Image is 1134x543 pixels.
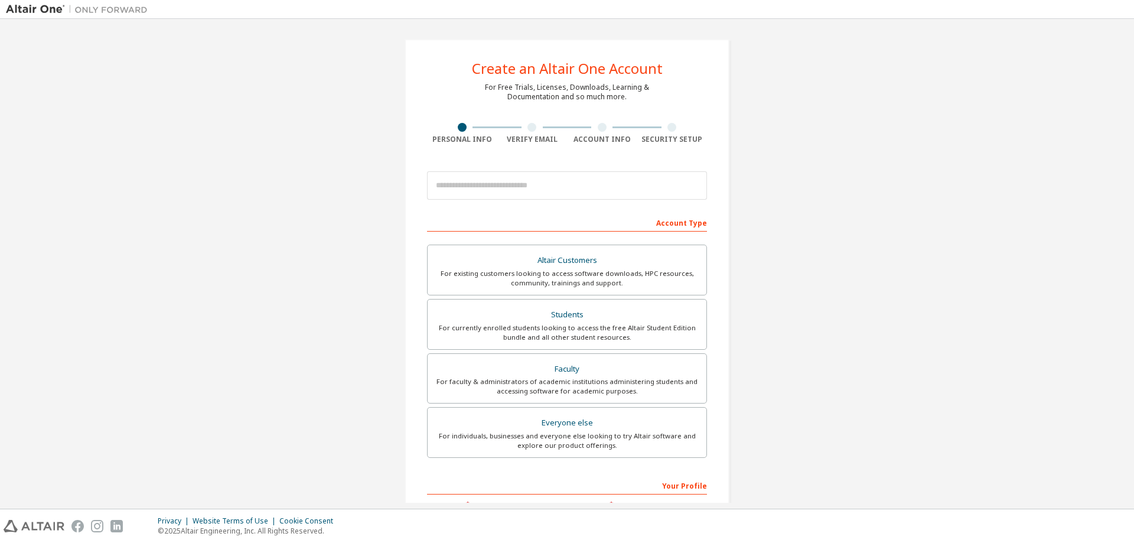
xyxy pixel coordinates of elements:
[435,323,699,342] div: For currently enrolled students looking to access the free Altair Student Edition bundle and all ...
[427,500,563,510] label: First Name
[91,520,103,532] img: instagram.svg
[4,520,64,532] img: altair_logo.svg
[427,213,707,232] div: Account Type
[435,377,699,396] div: For faculty & administrators of academic institutions administering students and accessing softwa...
[567,135,637,144] div: Account Info
[193,516,279,526] div: Website Terms of Use
[71,520,84,532] img: facebook.svg
[279,516,340,526] div: Cookie Consent
[435,269,699,288] div: For existing customers looking to access software downloads, HPC resources, community, trainings ...
[435,415,699,431] div: Everyone else
[158,526,340,536] p: © 2025 Altair Engineering, Inc. All Rights Reserved.
[435,361,699,378] div: Faculty
[497,135,568,144] div: Verify Email
[435,252,699,269] div: Altair Customers
[472,61,663,76] div: Create an Altair One Account
[435,307,699,323] div: Students
[427,476,707,495] div: Your Profile
[6,4,154,15] img: Altair One
[110,520,123,532] img: linkedin.svg
[158,516,193,526] div: Privacy
[571,500,707,510] label: Last Name
[427,135,497,144] div: Personal Info
[637,135,708,144] div: Security Setup
[435,431,699,450] div: For individuals, businesses and everyone else looking to try Altair software and explore our prod...
[485,83,649,102] div: For Free Trials, Licenses, Downloads, Learning & Documentation and so much more.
